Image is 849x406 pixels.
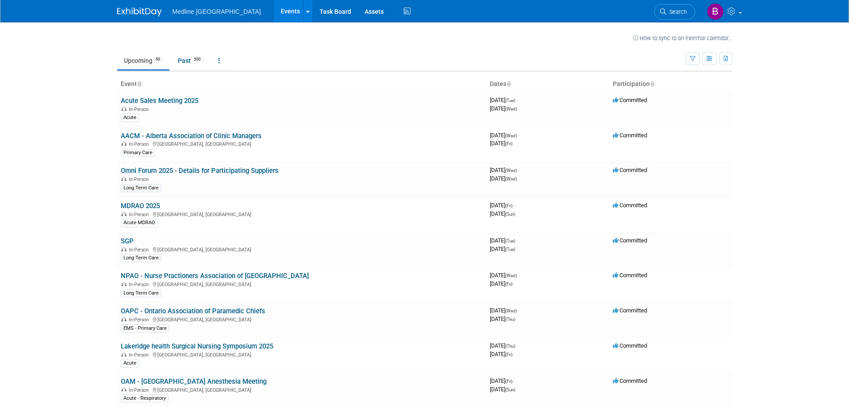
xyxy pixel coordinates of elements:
span: (Wed) [505,133,517,138]
div: Long Term Care [121,254,161,262]
div: [GEOGRAPHIC_DATA], [GEOGRAPHIC_DATA] [121,316,483,323]
span: In-Person [129,387,152,393]
span: In-Person [129,352,152,358]
span: Medline [GEOGRAPHIC_DATA] [172,8,261,15]
span: In-Person [129,247,152,253]
div: [GEOGRAPHIC_DATA], [GEOGRAPHIC_DATA] [121,140,483,147]
a: Acute Sales Meeting 2025 [121,97,198,105]
span: Committed [613,132,647,139]
span: (Wed) [505,176,517,181]
img: In-Person Event [121,282,127,286]
span: [DATE] [490,140,513,147]
img: In-Person Event [121,247,127,251]
span: [DATE] [490,280,513,287]
th: Participation [609,77,732,92]
span: Committed [613,237,647,244]
span: (Wed) [505,107,517,111]
div: Acute [121,114,139,122]
span: [DATE] [490,307,520,314]
img: In-Person Event [121,317,127,321]
span: Committed [613,377,647,384]
span: Committed [613,97,647,103]
span: - [517,97,518,103]
a: Upcoming50 [117,52,169,69]
span: Committed [613,202,647,209]
a: SGP [121,237,134,245]
a: MDRAO 2025 [121,202,160,210]
span: Search [666,8,687,15]
span: (Sun) [505,212,515,217]
span: 500 [191,56,203,63]
span: - [517,237,518,244]
a: Lakeridge health Surgical Nursing Symposium 2025 [121,342,273,350]
span: (Fri) [505,282,513,287]
a: NPAO - Nurse Practioners Association of [GEOGRAPHIC_DATA] [121,272,309,280]
span: - [518,307,520,314]
span: (Fri) [505,352,513,357]
a: How to sync to an external calendar... [633,35,732,41]
div: Primary Care [121,149,155,157]
div: Acute MDRAO [121,219,158,227]
span: (Fri) [505,379,513,384]
span: 50 [153,56,163,63]
div: [GEOGRAPHIC_DATA], [GEOGRAPHIC_DATA] [121,280,483,287]
span: [DATE] [490,246,515,252]
span: (Wed) [505,168,517,173]
a: Past500 [171,52,210,69]
span: (Wed) [505,308,517,313]
span: In-Person [129,107,152,112]
a: Sort by Start Date [506,80,511,87]
span: Committed [613,167,647,173]
span: Committed [613,342,647,349]
div: Acute [121,359,139,367]
span: [DATE] [490,237,518,244]
img: Brad Imhoff [707,3,724,20]
span: [DATE] [490,202,515,209]
span: In-Person [129,141,152,147]
a: Sort by Participation Type [650,80,654,87]
div: [GEOGRAPHIC_DATA], [GEOGRAPHIC_DATA] [121,210,483,217]
img: In-Person Event [121,176,127,181]
img: ExhibitDay [117,8,162,16]
span: Committed [613,272,647,279]
span: [DATE] [490,175,517,182]
img: In-Person Event [121,141,127,146]
span: - [518,167,520,173]
span: (Thu) [505,317,515,322]
a: OAPC - Ontario Association of Paramedic Chiefs [121,307,265,315]
span: (Sun) [505,387,515,392]
span: [DATE] [490,210,515,217]
a: AACM - Alberta Association of Clinic Managers [121,132,262,140]
div: [GEOGRAPHIC_DATA], [GEOGRAPHIC_DATA] [121,246,483,253]
img: In-Person Event [121,212,127,216]
span: [DATE] [490,377,515,384]
th: Event [117,77,486,92]
span: (Tue) [505,238,515,243]
div: [GEOGRAPHIC_DATA], [GEOGRAPHIC_DATA] [121,351,483,358]
span: - [517,342,518,349]
div: Acute - Respiratory [121,394,168,402]
span: (Tue) [505,247,515,252]
a: OAM - [GEOGRAPHIC_DATA] Anesthesia Meeting [121,377,267,385]
span: [DATE] [490,167,520,173]
span: (Fri) [505,141,513,146]
img: In-Person Event [121,352,127,357]
div: Long Term Care [121,184,161,192]
span: (Thu) [505,344,515,349]
span: [DATE] [490,316,515,322]
span: Committed [613,307,647,314]
a: Sort by Event Name [137,80,141,87]
span: (Tue) [505,98,515,103]
span: In-Person [129,176,152,182]
span: In-Person [129,282,152,287]
span: [DATE] [490,342,518,349]
span: [DATE] [490,351,513,357]
a: Omni Forum 2025 - Details for Participating Suppliers [121,167,279,175]
span: (Wed) [505,273,517,278]
a: Search [654,4,695,20]
span: [DATE] [490,97,518,103]
span: In-Person [129,317,152,323]
span: [DATE] [490,132,520,139]
span: In-Person [129,212,152,217]
span: - [518,272,520,279]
